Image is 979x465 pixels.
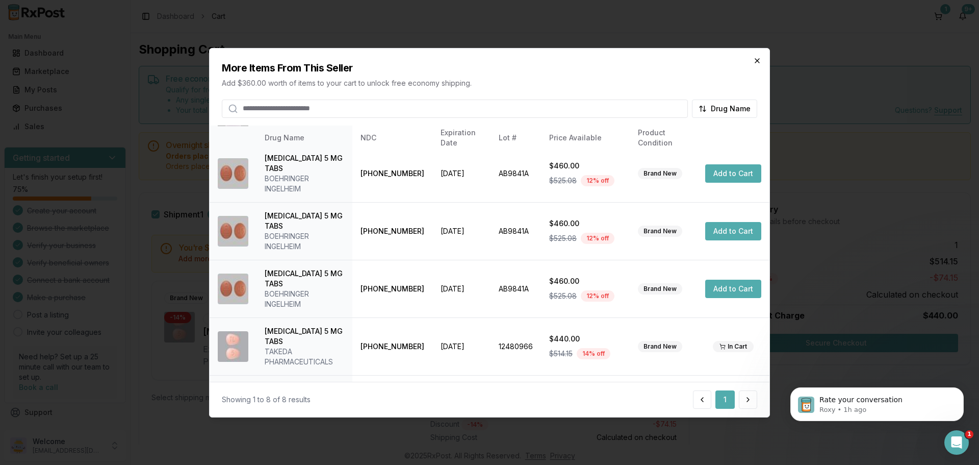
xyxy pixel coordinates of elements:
th: Drug Name [256,126,352,150]
div: $460.00 [549,276,622,286]
td: [DATE] [432,375,490,433]
img: Tradjenta 5 MG TABS [218,274,248,304]
iframe: Intercom live chat [944,430,969,455]
span: 1 [965,430,973,438]
p: Add $360.00 worth of items to your cart to unlock free economy shipping. [222,78,757,88]
span: Drug Name [711,103,751,113]
th: Price Available [541,126,630,150]
div: In Cart [713,341,754,352]
div: Showing 1 to 8 of 8 results [222,395,311,405]
span: $514.15 [549,349,573,359]
div: $440.00 [549,334,622,344]
div: TAKEDA PHARMACEUTICALS [265,347,344,367]
td: [PHONE_NUMBER] [352,202,432,260]
div: $460.00 [549,161,622,171]
div: 12 % off [581,290,614,302]
th: Lot # [491,126,541,150]
td: 12480966 [491,317,541,375]
div: Brand New [638,341,682,352]
td: AB9841A [491,144,541,202]
td: AB9841A [491,202,541,260]
td: [PHONE_NUMBER] [352,260,432,317]
img: Tradjenta 5 MG TABS [218,158,248,189]
th: NDC [352,126,432,150]
div: Brand New [638,283,682,295]
img: Trintellix 5 MG TABS [218,331,248,362]
div: Brand New [638,168,682,179]
button: Add to Cart [705,280,761,298]
td: [DATE] [432,202,490,260]
div: BOEHRINGER INGELHEIM [265,231,344,252]
td: [PHONE_NUMBER] [352,317,432,375]
div: [MEDICAL_DATA] 5 MG TABS [265,153,344,174]
h2: More Items From This Seller [222,60,757,75]
div: [MEDICAL_DATA] 5 MG TABS [265,211,344,231]
td: [DATE] [432,317,490,375]
th: Expiration Date [432,126,490,150]
div: 12 % off [581,175,614,186]
button: Add to Cart [705,222,761,240]
img: Tradjenta 5 MG TABS [218,216,248,247]
button: Drug Name [692,99,757,117]
td: [PHONE_NUMBER] [352,144,432,202]
div: [MEDICAL_DATA] 5 MG TABS [265,268,344,289]
th: Product Condition [630,126,697,150]
div: 14 % off [577,348,610,359]
div: 12 % off [581,233,614,244]
span: $525.08 [549,176,577,186]
td: [PHONE_NUMBER] [352,375,432,433]
td: [DATE] [432,260,490,317]
div: Brand New [638,226,682,237]
span: $525.08 [549,233,577,243]
div: BOEHRINGER INGELHEIM [265,174,344,194]
button: 1 [715,390,735,409]
iframe: Intercom notifications message [775,366,979,437]
td: [DATE] [432,144,490,202]
span: $525.08 [549,291,577,301]
td: 12480966 [491,375,541,433]
div: $460.00 [549,218,622,229]
div: [MEDICAL_DATA] 5 MG TABS [265,326,344,347]
div: BOEHRINGER INGELHEIM [265,289,344,309]
button: Add to Cart [705,164,761,183]
td: AB9841A [491,260,541,317]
